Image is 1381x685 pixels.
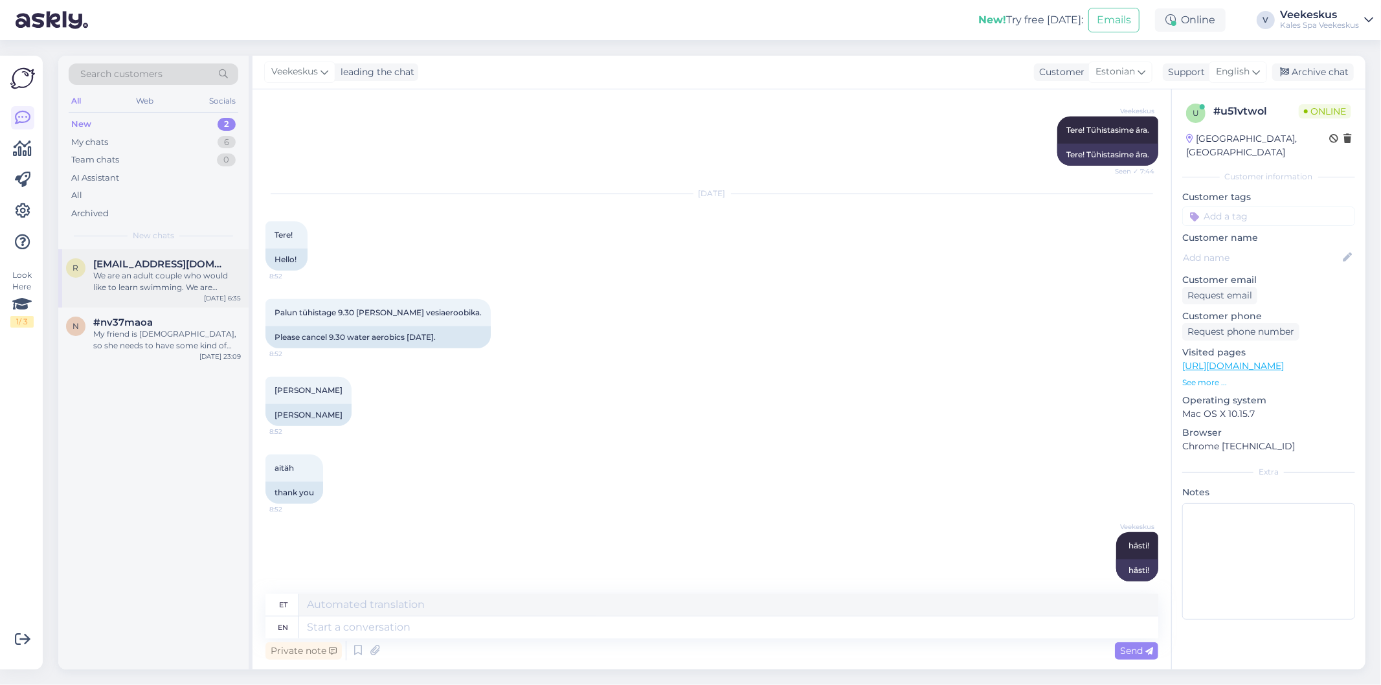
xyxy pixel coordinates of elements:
[335,65,414,79] div: leading the chat
[1106,106,1154,116] span: Veekeskus
[1182,287,1257,304] div: Request email
[73,263,79,273] span: r
[93,270,241,293] div: We are an adult couple who would like to learn swimming. We are completely beginners with no swim...
[1128,541,1149,550] span: hästi!
[218,136,236,149] div: 6
[1257,11,1275,29] div: V
[275,230,293,240] span: Tere!
[1155,8,1226,32] div: Online
[1116,559,1158,581] div: hästi!
[1299,104,1351,118] span: Online
[275,308,482,317] span: Palun tühistage 9.30 [PERSON_NAME] vesiaeroobika.
[71,118,91,131] div: New
[1193,108,1199,118] span: u
[71,172,119,185] div: AI Assistant
[1182,360,1284,372] a: [URL][DOMAIN_NAME]
[269,271,318,281] span: 8:52
[278,616,289,638] div: en
[10,269,34,328] div: Look Here
[1182,466,1355,478] div: Extra
[1182,346,1355,359] p: Visited pages
[69,93,84,109] div: All
[133,230,174,241] span: New chats
[1186,132,1329,159] div: [GEOGRAPHIC_DATA], [GEOGRAPHIC_DATA]
[1280,10,1373,30] a: VeekeskusKales Spa Veekeskus
[1272,63,1354,81] div: Archive chat
[93,328,241,352] div: My friend is [DEMOGRAPHIC_DATA], so she needs to have some kind of wear that covers her body
[1183,251,1340,265] input: Add name
[269,349,318,359] span: 8:52
[1182,190,1355,204] p: Customer tags
[1216,65,1250,79] span: English
[978,14,1006,26] b: New!
[265,188,1158,199] div: [DATE]
[1213,104,1299,119] div: # u51vtwol
[134,93,157,109] div: Web
[1106,166,1154,176] span: Seen ✓ 7:44
[93,258,228,270] span: rswaminathan0904@gmqil.com
[217,153,236,166] div: 0
[1120,645,1153,657] span: Send
[1182,377,1355,388] p: See more ...
[1182,394,1355,407] p: Operating system
[265,482,323,504] div: thank you
[1280,20,1359,30] div: Kales Spa Veekeskus
[73,321,79,331] span: n
[1163,65,1205,79] div: Support
[265,404,352,426] div: [PERSON_NAME]
[978,12,1083,28] div: Try free [DATE]:
[279,594,287,616] div: et
[271,65,318,79] span: Veekeskus
[1182,231,1355,245] p: Customer name
[1182,486,1355,499] p: Notes
[218,118,236,131] div: 2
[10,316,34,328] div: 1 / 3
[1182,407,1355,421] p: Mac OS X 10.15.7
[199,352,241,361] div: [DATE] 23:09
[1034,65,1084,79] div: Customer
[265,642,342,660] div: Private note
[265,326,491,348] div: Please cancel 9.30 water aerobics [DATE].
[1095,65,1135,79] span: Estonian
[275,463,294,473] span: aitäh
[80,67,163,81] span: Search customers
[1088,8,1140,32] button: Emails
[1182,309,1355,323] p: Customer phone
[71,136,108,149] div: My chats
[265,249,308,271] div: Hello!
[204,293,241,303] div: [DATE] 6:35
[1182,426,1355,440] p: Browser
[1066,125,1149,135] span: Tere! Tühistasime ära.
[1182,440,1355,453] p: Chrome [TECHNICAL_ID]
[1057,144,1158,166] div: Tere! Tühistasime ära.
[269,427,318,436] span: 8:52
[71,189,82,202] div: All
[71,207,109,220] div: Archived
[1182,273,1355,287] p: Customer email
[1182,207,1355,226] input: Add a tag
[1182,171,1355,183] div: Customer information
[1280,10,1359,20] div: Veekeskus
[275,385,342,395] span: [PERSON_NAME]
[93,317,153,328] span: #nv37maoa
[71,153,119,166] div: Team chats
[1106,522,1154,532] span: Veekeskus
[269,504,318,514] span: 8:52
[207,93,238,109] div: Socials
[10,66,35,91] img: Askly Logo
[1182,323,1299,341] div: Request phone number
